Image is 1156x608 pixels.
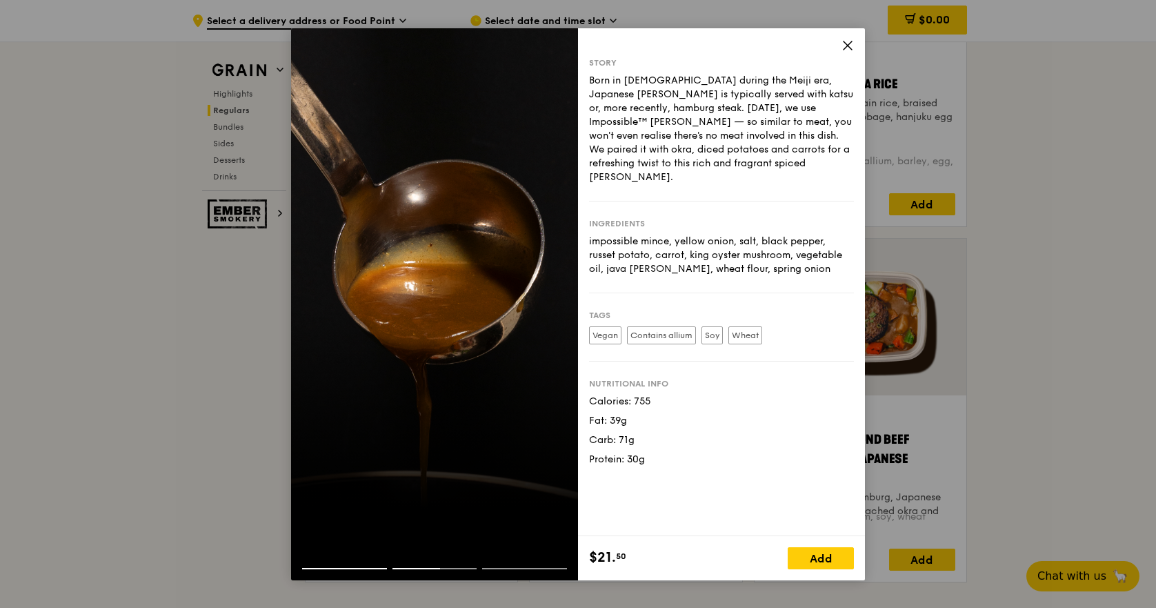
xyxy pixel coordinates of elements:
div: Add [788,547,854,569]
div: Protein: 30g [589,453,854,467]
span: 50 [616,551,626,562]
div: Story [589,57,854,68]
span: $21. [589,547,616,568]
div: Fat: 39g [589,414,854,428]
div: Ingredients [589,218,854,229]
label: Soy [701,326,723,344]
div: impossible mince, yellow onion, salt, black pepper, russet potato, carrot, king oyster mushroom, ... [589,235,854,276]
div: Calories: 755 [589,395,854,409]
div: Born in [DEMOGRAPHIC_DATA] during the Meiji era, Japanese [PERSON_NAME] is typically served with ... [589,74,854,184]
label: Vegan [589,326,621,344]
div: Tags [589,310,854,321]
label: Contains allium [627,326,696,344]
div: Nutritional info [589,378,854,389]
div: Carb: 71g [589,433,854,447]
label: Wheat [728,326,762,344]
